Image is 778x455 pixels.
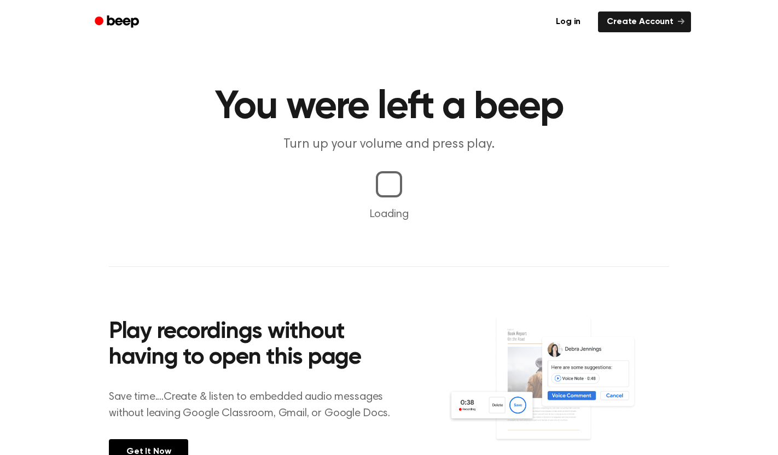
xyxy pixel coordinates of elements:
[179,136,599,154] p: Turn up your volume and press play.
[109,87,669,127] h1: You were left a beep
[598,11,691,32] a: Create Account
[109,319,404,371] h2: Play recordings without having to open this page
[87,11,149,33] a: Beep
[13,206,765,223] p: Loading
[109,389,404,422] p: Save time....Create & listen to embedded audio messages without leaving Google Classroom, Gmail, ...
[545,9,591,34] a: Log in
